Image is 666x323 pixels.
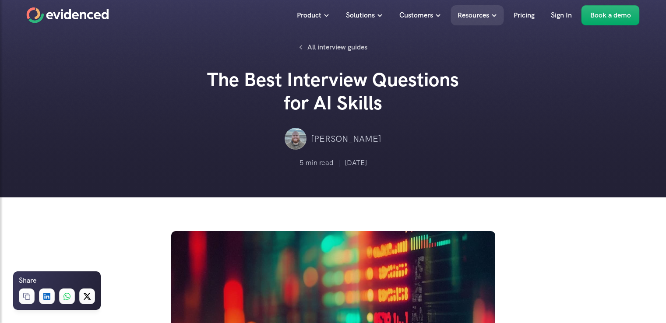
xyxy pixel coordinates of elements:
[551,10,572,21] p: Sign In
[345,157,367,169] p: [DATE]
[297,10,321,21] p: Product
[350,204,443,225] a: Watch a quick demo
[19,275,36,286] h6: Share
[337,207,342,221] h4: ?
[507,5,541,25] a: Pricing
[458,10,489,21] p: Resources
[581,5,640,25] a: Book a demo
[346,10,375,21] p: Solutions
[307,42,367,53] p: All interview guides
[303,207,335,221] h4: AI Skills
[202,68,465,115] h2: The Best Interview Questions for AI Skills
[514,10,535,21] p: Pricing
[294,39,372,55] a: All interview guides
[590,10,631,21] p: Book a demo
[27,7,109,23] a: Home
[306,157,334,169] p: min read
[311,132,381,146] p: [PERSON_NAME]
[544,5,578,25] a: Sign In
[223,207,301,221] p: Need help assessing
[338,157,340,169] p: |
[359,209,423,220] p: Watch a quick demo
[399,10,433,21] p: Customers
[285,128,307,150] img: ""
[300,157,303,169] p: 5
